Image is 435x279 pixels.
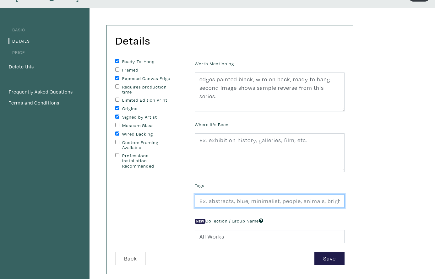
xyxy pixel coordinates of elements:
span: New [195,219,205,224]
label: Wired Backing [122,131,175,137]
a: Frequently Asked Questions [8,88,81,96]
label: Exposed Canvas Edge [122,76,175,81]
label: Museum Glass [122,123,175,128]
button: Back [115,252,146,265]
button: Save [314,252,345,265]
h2: Details [115,34,150,47]
label: Signed by Artist [122,115,175,120]
label: Where It's Been [195,121,229,128]
button: Delete this [8,63,34,71]
a: Details [8,38,30,44]
input: Ex. 202X, Landscape Collection, etc. [195,230,345,244]
label: Original [122,106,175,111]
a: Price [8,49,25,55]
a: Terms and Conditions [8,99,81,107]
label: Collection / Group Name [195,217,263,224]
a: Basic [8,27,25,33]
label: Tags [195,182,204,189]
input: Ex. abstracts, blue, minimalist, people, animals, bright, etc. [195,194,345,208]
label: Framed [122,67,175,73]
label: Ready-To-Hang [122,59,175,64]
label: Professional Installation Recommended [122,153,175,169]
label: Requires production time [122,84,175,95]
label: Custom Framing Available [122,140,175,150]
label: Worth Mentioning [195,60,234,67]
label: Limited Edition Print [122,98,175,103]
